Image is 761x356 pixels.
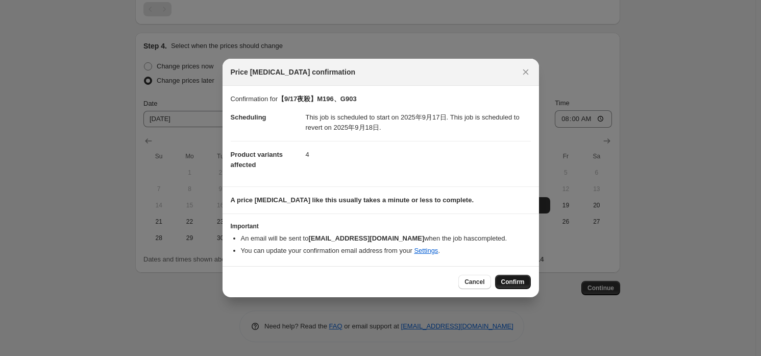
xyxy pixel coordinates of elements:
b: [EMAIL_ADDRESS][DOMAIN_NAME] [308,234,424,242]
button: Close [519,65,533,79]
p: Confirmation for [231,94,531,104]
span: Cancel [464,278,484,286]
span: Price [MEDICAL_DATA] confirmation [231,67,356,77]
button: Confirm [495,275,531,289]
span: Scheduling [231,113,266,121]
h3: Important [231,222,531,230]
dd: This job is scheduled to start on 2025年9月17日. This job is scheduled to revert on 2025年9月18日. [306,104,531,141]
li: An email will be sent to when the job has completed . [241,233,531,244]
dd: 4 [306,141,531,168]
a: Settings [414,247,438,254]
li: You can update your confirmation email address from your . [241,246,531,256]
span: Confirm [501,278,525,286]
b: 【9/17夜殺】M196、G903 [278,95,357,103]
span: Product variants affected [231,151,283,169]
b: A price [MEDICAL_DATA] like this usually takes a minute or less to complete. [231,196,474,204]
button: Cancel [458,275,490,289]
